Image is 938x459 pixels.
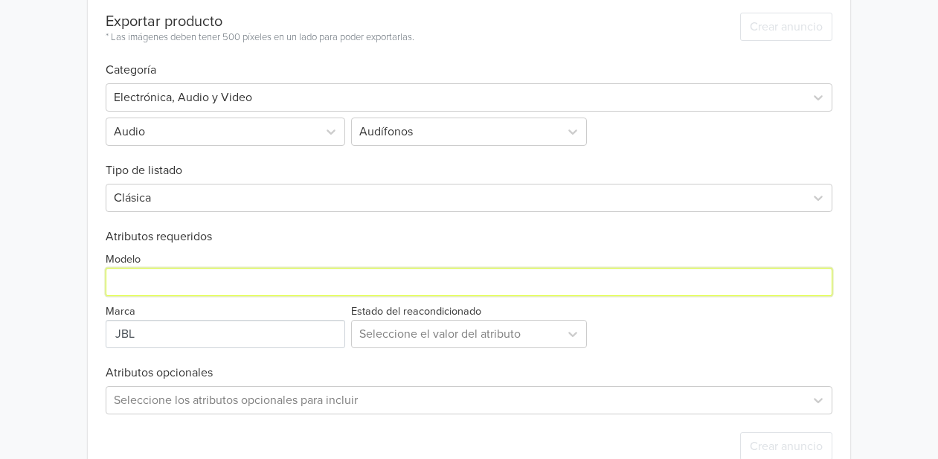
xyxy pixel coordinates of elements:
[740,13,832,41] button: Crear anuncio
[106,366,833,380] h6: Atributos opcionales
[106,146,833,178] h6: Tipo de listado
[106,230,833,244] h6: Atributos requeridos
[106,251,141,268] label: Modelo
[106,45,833,77] h6: Categoría
[106,31,414,45] div: * Las imágenes deben tener 500 píxeles en un lado para poder exportarlas.
[106,13,414,31] div: Exportar producto
[106,304,135,320] label: Marca
[351,304,481,320] label: Estado del reacondicionado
